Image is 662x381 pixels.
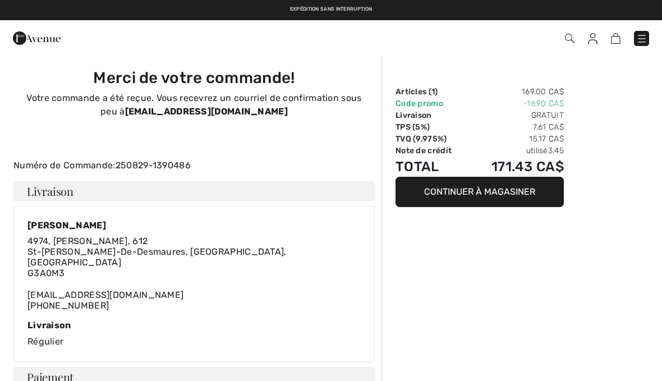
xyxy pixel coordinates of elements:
[469,86,564,98] td: 169.00 CA$
[469,157,564,177] td: 171.43 CA$
[20,91,368,118] p: Votre commande a été reçue. Vous recevrez un courriel de confirmation sous peu à
[13,32,61,43] a: 1ère Avenue
[396,157,469,177] td: Total
[13,181,375,201] h4: Livraison
[565,34,574,43] img: Recherche
[469,109,564,121] td: Gratuit
[396,86,469,98] td: Articles ( )
[469,133,564,145] td: 15.17 CA$
[27,236,361,311] div: [EMAIL_ADDRESS][DOMAIN_NAME]
[27,300,109,311] a: [PHONE_NUMBER]
[396,133,469,145] td: TVQ (9.975%)
[611,33,620,44] img: Panier d'achat
[469,121,564,133] td: 7.61 CA$
[27,236,287,279] span: 4974, [PERSON_NAME], 612 St-[PERSON_NAME]-De-Desmaures, [GEOGRAPHIC_DATA], [GEOGRAPHIC_DATA] G3A0M3
[588,33,597,44] img: Mes infos
[548,146,564,155] span: 3.45
[396,109,469,121] td: Livraison
[125,106,288,117] strong: [EMAIL_ADDRESS][DOMAIN_NAME]
[636,33,647,44] img: Menu
[27,320,361,348] div: Régulier
[13,27,61,49] img: 1ère Avenue
[116,160,191,171] a: 250829-1390486
[7,159,381,172] div: Numéro de Commande:
[469,145,564,157] td: utilisé
[27,220,361,231] div: [PERSON_NAME]
[469,98,564,109] td: -16.90 CA$
[27,320,361,330] div: Livraison
[396,121,469,133] td: TPS (5%)
[431,87,435,97] span: 1
[396,145,469,157] td: Note de crédit
[20,68,368,87] h3: Merci de votre commande!
[396,177,564,207] button: Continuer à magasiner
[396,98,469,109] td: Code promo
